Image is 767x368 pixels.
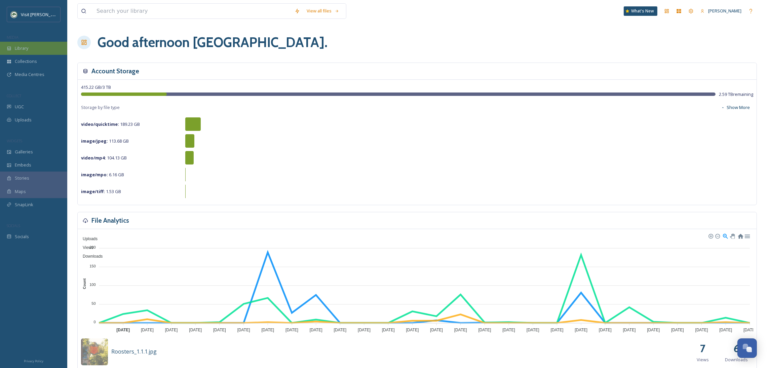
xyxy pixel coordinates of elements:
[725,357,748,363] span: Downloads
[733,340,739,357] h2: 6
[303,4,343,17] a: View all files
[81,188,105,194] strong: image/tiff :
[11,11,17,18] img: Unknown.png
[93,4,291,19] input: Search your library
[715,233,720,238] div: Zoom Out
[744,233,750,238] div: Menu
[708,233,713,238] div: Zoom In
[575,328,587,332] tspan: [DATE]
[551,328,564,332] tspan: [DATE]
[141,328,154,332] tspan: [DATE]
[697,357,709,363] span: Views
[213,328,226,332] tspan: [DATE]
[730,234,734,238] div: Panning
[15,71,44,78] span: Media Centres
[81,138,129,144] span: 113.68 GB
[15,175,29,181] span: Stories
[78,236,98,241] span: Uploads
[93,320,95,324] tspan: 0
[647,328,660,332] tspan: [DATE]
[358,328,371,332] tspan: [DATE]
[15,233,29,240] span: Socials
[285,328,298,332] tspan: [DATE]
[81,104,120,111] span: Storage by file type
[81,155,106,161] strong: video/mp4 :
[15,201,33,208] span: SnapLink
[7,138,22,143] span: WIDGETS
[718,101,753,114] button: Show More
[15,117,32,123] span: Uploads
[700,340,705,357] h2: 7
[502,328,515,332] tspan: [DATE]
[189,328,202,332] tspan: [DATE]
[111,348,157,355] span: Roosters_1.1.1.jpg
[697,4,745,17] a: [PERSON_NAME]
[15,188,26,195] span: Maps
[81,172,124,178] span: 6.16 GB
[24,359,43,363] span: Privacy Policy
[7,223,20,228] span: SOCIALS
[91,216,129,225] h3: File Analytics
[165,328,178,332] tspan: [DATE]
[743,328,756,332] tspan: [DATE]
[719,91,753,98] span: 2.59 TB remaining
[406,328,419,332] tspan: [DATE]
[527,328,539,332] tspan: [DATE]
[7,35,18,40] span: MEDIA
[454,328,467,332] tspan: [DATE]
[81,155,127,161] span: 104.13 GB
[623,328,636,332] tspan: [DATE]
[81,172,108,178] strong: image/mpo :
[382,328,395,332] tspan: [DATE]
[81,338,108,365] img: 0691e4a4-3296-4993-9311-e182d886634f.jpg
[21,11,64,17] span: Visit [PERSON_NAME]
[737,338,757,358] button: Open Chat
[15,58,37,65] span: Collections
[89,245,95,249] tspan: 200
[15,149,33,155] span: Galleries
[98,32,328,52] h1: Good afternoon [GEOGRAPHIC_DATA] .
[624,6,657,16] a: What's New
[81,121,140,127] span: 189.23 GB
[7,93,21,98] span: COLLECT
[478,328,491,332] tspan: [DATE]
[599,328,612,332] tspan: [DATE]
[24,357,43,365] a: Privacy Policy
[78,254,103,259] span: Downloads
[237,328,250,332] tspan: [DATE]
[81,121,119,127] strong: video/quicktime :
[82,278,86,289] text: Count
[81,188,121,194] span: 1.53 GB
[78,245,93,250] span: Views
[695,328,708,332] tspan: [DATE]
[310,328,322,332] tspan: [DATE]
[91,301,95,305] tspan: 50
[15,104,24,110] span: UGC
[116,328,130,332] tspan: [DATE]
[722,233,728,238] div: Selection Zoom
[91,66,139,76] h3: Account Storage
[15,45,28,51] span: Library
[719,328,732,332] tspan: [DATE]
[15,162,31,168] span: Embeds
[708,8,741,14] span: [PERSON_NAME]
[81,138,108,144] strong: image/jpeg :
[81,84,111,90] span: 415.22 GB / 3 TB
[261,328,274,332] tspan: [DATE]
[89,264,95,268] tspan: 150
[334,328,346,332] tspan: [DATE]
[737,233,743,238] div: Reset Zoom
[89,283,95,287] tspan: 100
[671,328,684,332] tspan: [DATE]
[430,328,443,332] tspan: [DATE]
